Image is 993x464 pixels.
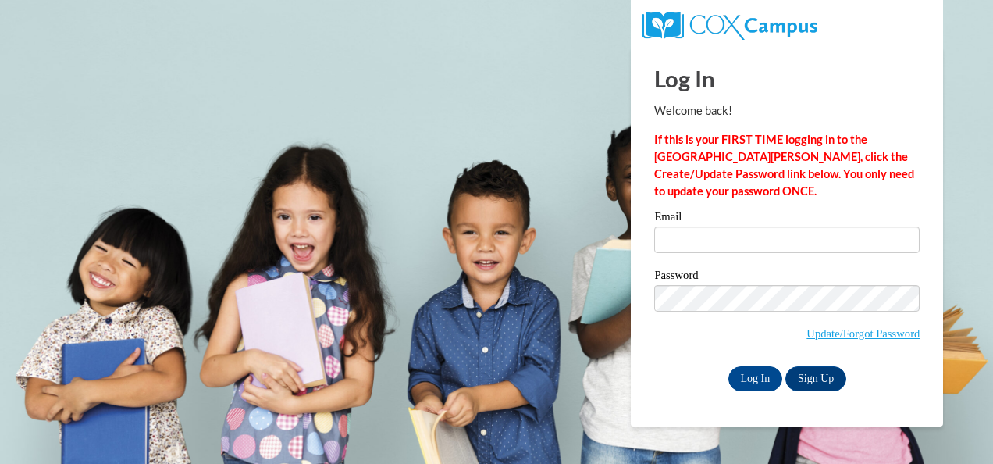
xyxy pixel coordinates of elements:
[654,269,920,285] label: Password
[654,211,920,227] label: Email
[654,62,920,95] h1: Log In
[728,366,783,391] input: Log In
[806,327,920,340] a: Update/Forgot Password
[654,133,914,198] strong: If this is your FIRST TIME logging in to the [GEOGRAPHIC_DATA][PERSON_NAME], click the Create/Upd...
[642,18,817,31] a: COX Campus
[785,366,846,391] a: Sign Up
[654,102,920,120] p: Welcome back!
[642,12,817,40] img: COX Campus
